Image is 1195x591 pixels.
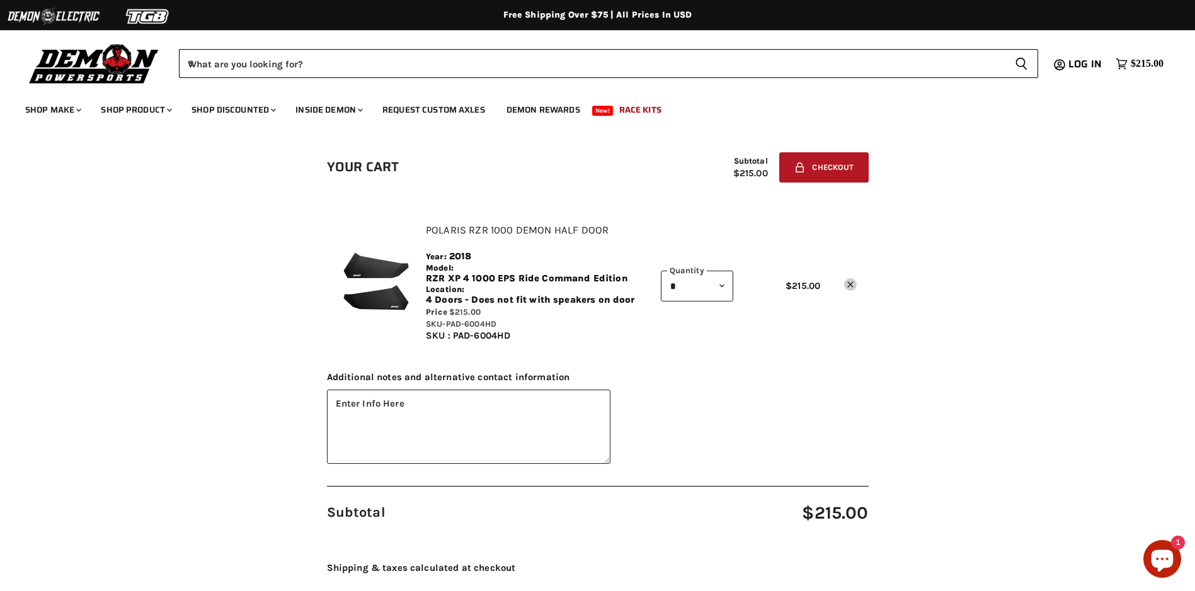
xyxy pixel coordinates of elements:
[592,106,614,116] span: New!
[426,273,628,284] span: RZR XP 4 1000 EPS Ride Command Edition
[426,295,635,305] span: 4 Doors - Does not fit with speakers on door
[6,4,101,28] img: Demon Electric Logo 2
[610,97,671,123] a: Race Kits
[426,252,447,261] span: Year:
[286,97,370,123] a: Inside Demon
[786,280,820,291] span: $215.00
[327,503,581,523] span: Subtotal
[179,49,1038,78] form: Product
[733,168,768,179] span: $215.00
[661,271,733,301] select: Quantity
[581,503,869,523] span: $215.00
[1140,540,1185,581] inbox-online-store-chat: Shopify online store chat
[327,160,399,175] h1: Your cart
[426,307,447,317] span: Price
[327,372,869,383] span: Additional notes and alternative contact information
[91,97,180,123] a: Shop Product
[426,224,609,236] a: Polaris RZR 1000 Demon Half Door
[16,92,1160,123] ul: Main menu
[373,97,495,123] a: Request Custom Axles
[182,97,283,123] a: Shop Discounted
[426,318,649,330] div: SKU-PAD-6004HD
[327,561,869,575] div: Shipping & taxes calculated at checkout
[426,330,510,341] span: SKU : PAD-6004HD
[426,263,454,273] span: Model:
[16,97,89,123] a: Shop Make
[1068,56,1102,72] span: Log in
[1131,58,1164,70] span: $215.00
[1005,49,1038,78] button: Search
[338,245,414,320] img: Polaris RZR 1000 Demon Half Door - SKU-PAD-6004HD
[1109,55,1170,73] a: $215.00
[449,251,472,262] span: 2018
[426,284,464,294] span: Location:
[179,49,1005,78] input: When autocomplete results are available use up and down arrows to review and enter to select
[25,41,163,86] img: Demon Powersports
[779,152,868,183] button: Checkout
[1063,59,1109,70] a: Log in
[101,4,195,28] img: TGB Logo 2
[733,156,768,179] div: Subtotal
[844,278,857,291] a: remove Polaris RZR 1000 Demon Half Door
[94,9,1102,21] div: Free Shipping Over $75 | All Prices In USD
[449,307,481,317] span: $215.00
[497,97,590,123] a: Demon Rewards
